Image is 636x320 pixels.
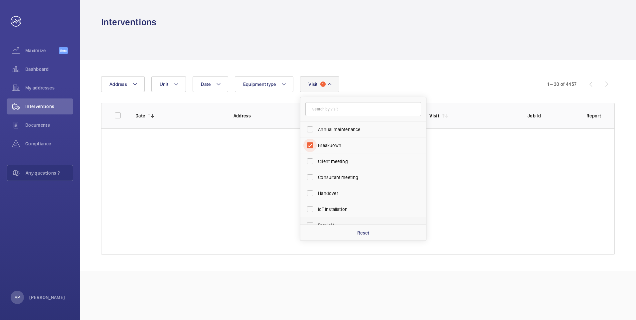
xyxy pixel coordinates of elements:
span: 1 [320,81,326,87]
span: Handover [318,190,409,197]
p: Reset [357,230,370,236]
span: Maximize [25,47,59,54]
span: Client meeting [318,158,409,165]
p: Job Id [528,112,576,119]
div: 1 – 30 of 4457 [547,81,576,87]
p: Address [234,112,321,119]
p: [PERSON_NAME] [29,294,65,301]
span: Dashboard [25,66,73,73]
span: Documents [25,122,73,128]
h1: Interventions [101,16,156,28]
p: Visit [429,112,439,119]
span: Visit [308,81,317,87]
span: Previsit [318,222,409,229]
button: Equipment type [235,76,294,92]
span: My addresses [25,84,73,91]
span: Equipment type [243,81,276,87]
span: Any questions ? [26,170,73,176]
span: Consultant meeting [318,174,409,181]
span: Breakdown [318,142,409,149]
button: Visit1 [300,76,339,92]
span: Date [201,81,211,87]
input: Search by visit [305,102,421,116]
button: Date [193,76,228,92]
p: Date [135,112,145,119]
span: Compliance [25,140,73,147]
span: Unit [160,81,168,87]
p: Report [586,112,601,119]
span: Address [109,81,127,87]
span: IoT Installation [318,206,409,213]
span: Beta [59,47,68,54]
p: AP [15,294,20,301]
button: Address [101,76,145,92]
button: Unit [151,76,186,92]
span: Annual maintenance [318,126,409,133]
span: Interventions [25,103,73,110]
